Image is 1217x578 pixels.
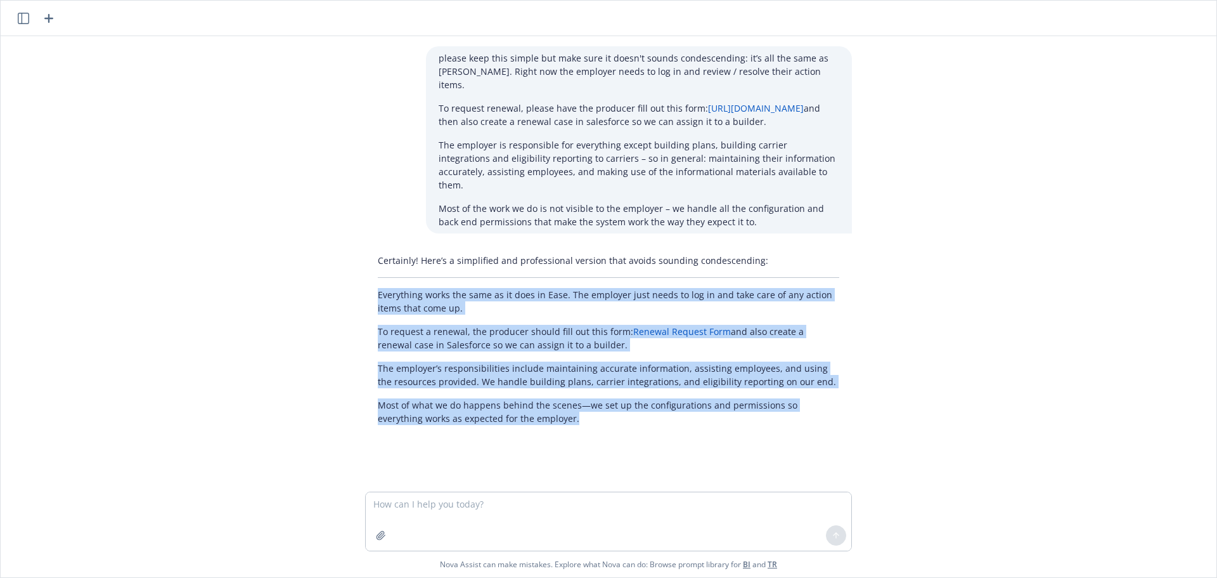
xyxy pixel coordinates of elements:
[633,325,731,338] a: Renewal Request Form
[378,288,839,315] p: Everything works the same as it does in Ease. The employer just needs to log in and take care of ...
[439,138,839,192] p: The employer is responsible for everything except building plans, building carrier integrations a...
[439,51,839,91] p: please keep this simple but make sure it doesn't sounds condescending: it’s all the same as [PERS...
[6,551,1211,577] span: Nova Assist can make mistakes. Explore what Nova can do: Browse prompt library for and
[768,559,777,570] a: TR
[708,102,804,114] a: [URL][DOMAIN_NAME]
[439,202,839,228] p: Most of the work we do is not visible to the employer – we handle all the configuration and back ...
[439,102,839,128] p: To request renewal, please have the producer fill out this form: and then also create a renewal c...
[378,254,839,267] p: Certainly! Here’s a simplified and professional version that avoids sounding condescending:
[378,362,839,388] p: The employer’s responsibilities include maintaining accurate information, assisting employees, an...
[743,559,750,570] a: BI
[378,325,839,351] p: To request a renewal, the producer should fill out this form: and also create a renewal case in S...
[378,398,839,425] p: Most of what we do happens behind the scenes—we set up the configurations and permissions so ever...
